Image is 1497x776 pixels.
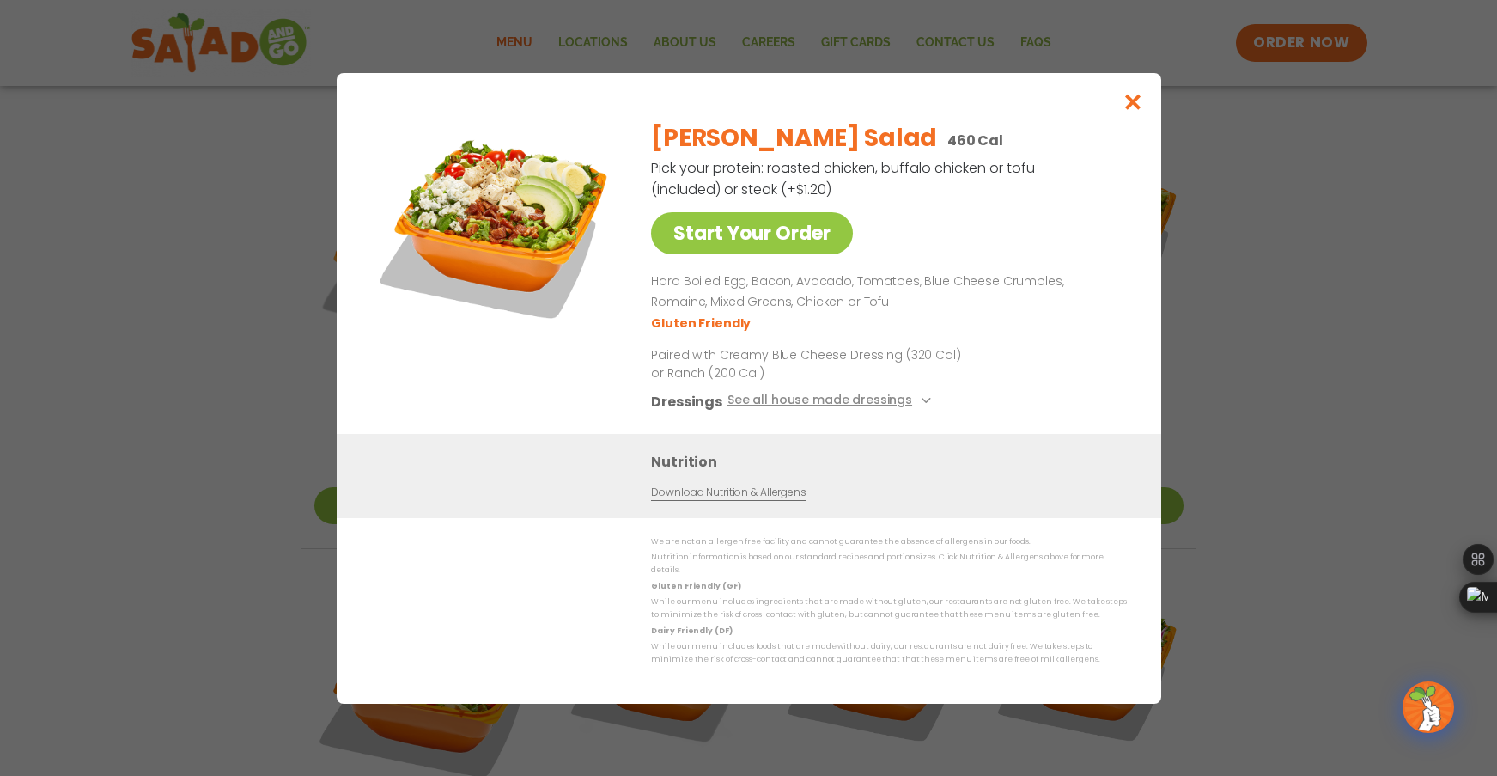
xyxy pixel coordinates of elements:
p: Paired with Creamy Blue Cheese Dressing (320 Cal) or Ranch (200 Cal) [651,345,969,382]
h3: Nutrition [651,450,1135,472]
a: Start Your Order [651,212,853,254]
p: While our menu includes ingredients that are made without gluten, our restaurants are not gluten ... [651,596,1127,622]
a: Download Nutrition & Allergens [651,484,806,500]
strong: Gluten Friendly (GF) [651,580,740,590]
p: We are not an allergen free facility and cannot guarantee the absence of allergens in our foods. [651,535,1127,548]
img: Featured product photo for Cobb Salad [375,107,616,348]
strong: Dairy Friendly (DF) [651,625,732,635]
p: Hard Boiled Egg, Bacon, Avocado, Tomatoes, Blue Cheese Crumbles, Romaine, Mixed Greens, Chicken o... [651,272,1120,313]
button: Close modal [1104,73,1160,131]
p: 460 Cal [947,130,1003,151]
h3: Dressings [651,390,722,412]
h2: [PERSON_NAME] Salad [651,120,937,156]
p: Pick your protein: roasted chicken, buffalo chicken or tofu (included) or steak (+$1.20) [651,157,1038,200]
p: Nutrition information is based on our standard recipes and portion sizes. Click Nutrition & Aller... [651,551,1127,577]
button: See all house made dressings [727,390,935,412]
p: While our menu includes foods that are made without dairy, our restaurants are not dairy free. We... [651,640,1127,667]
img: wpChatIcon [1404,683,1452,731]
li: Gluten Friendly [651,314,753,332]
